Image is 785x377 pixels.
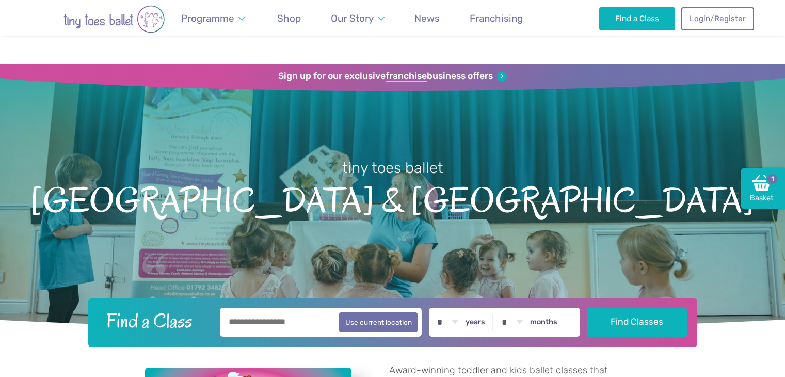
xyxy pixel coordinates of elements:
[587,308,687,337] button: Find Classes
[177,6,250,30] a: Programme
[599,7,675,30] a: Find a Class
[681,7,754,30] a: Login/Register
[386,71,427,82] strong: franchise
[273,6,306,30] a: Shop
[326,6,389,30] a: Our Story
[530,318,557,327] label: months
[278,71,507,82] a: Sign up for our exclusivefranchisebusiness offers
[342,159,443,177] small: tiny toes ballet
[339,312,418,332] button: Use current location
[470,12,523,24] span: Franchising
[331,12,374,24] span: Our Story
[181,12,234,24] span: Programme
[31,5,197,33] img: tiny toes ballet
[414,12,440,24] span: News
[98,308,213,334] h2: Find a Class
[465,6,528,30] a: Franchising
[410,6,445,30] a: News
[741,168,785,209] a: Basket1
[466,318,485,327] label: years
[277,12,301,24] span: Shop
[766,172,778,185] span: 1
[18,178,767,220] span: [GEOGRAPHIC_DATA] & [GEOGRAPHIC_DATA]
